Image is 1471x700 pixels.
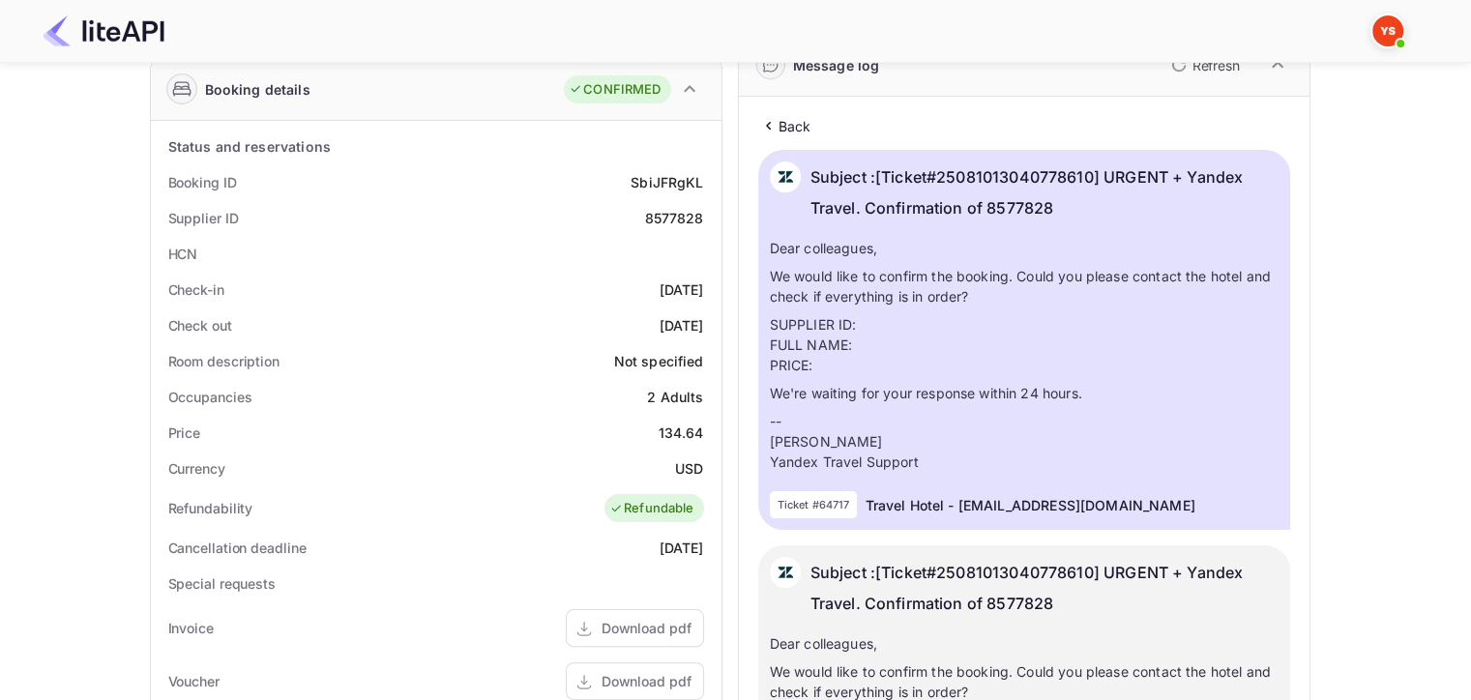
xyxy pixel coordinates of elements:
[168,458,225,479] div: Currency
[609,499,694,518] div: Refundable
[644,208,703,228] div: 8577828
[1192,55,1240,75] p: Refresh
[168,172,237,192] div: Booking ID
[810,557,1279,619] p: Subject : [Ticket#25081013040778610] URGENT + Yandex Travel. Confirmation of 8577828
[1372,15,1403,46] img: Yandex Support
[778,497,850,513] p: Ticket #64717
[168,351,279,371] div: Room description
[602,618,691,638] div: Download pdf
[660,315,704,335] div: [DATE]
[770,411,1279,472] p: -- [PERSON_NAME] Yandex Travel Support
[770,633,1279,654] p: Dear colleagues,
[675,458,703,479] div: USD
[168,498,253,518] div: Refundability
[168,136,331,157] div: Status and reservations
[168,315,232,335] div: Check out
[770,557,801,588] img: AwvSTEc2VUhQAAAAAElFTkSuQmCC
[770,161,801,192] img: AwvSTEc2VUhQAAAAAElFTkSuQmCC
[793,55,880,75] div: Message log
[647,387,703,407] div: 2 Adults
[43,15,164,46] img: LiteAPI Logo
[168,208,239,228] div: Supplier ID
[770,266,1279,306] p: We would like to confirm the booking. Could you please contact the hotel and check if everything ...
[602,671,691,691] div: Download pdf
[770,314,1279,375] p: SUPPLIER ID: FULL NAME: PRICE:
[770,383,1279,403] p: We're waiting for your response within 24 hours.
[631,172,703,192] div: SbiJFRgKL
[659,423,704,443] div: 134.64
[660,279,704,300] div: [DATE]
[168,387,252,407] div: Occupancies
[168,618,214,638] div: Invoice
[168,244,198,264] div: HCN
[168,573,276,594] div: Special requests
[168,279,224,300] div: Check-in
[810,161,1279,223] p: Subject : [Ticket#25081013040778610] URGENT + Yandex Travel. Confirmation of 8577828
[205,79,310,100] div: Booking details
[569,80,661,100] div: CONFIRMED
[865,495,944,515] p: Travel Hotel
[660,538,704,558] div: [DATE]
[779,116,811,136] p: Back
[948,495,1195,515] p: - [EMAIL_ADDRESS][DOMAIN_NAME]
[614,351,704,371] div: Not specified
[168,423,201,443] div: Price
[770,238,1279,258] p: Dear colleagues,
[1160,49,1248,80] button: Refresh
[168,538,307,558] div: Cancellation deadline
[168,671,220,691] div: Voucher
